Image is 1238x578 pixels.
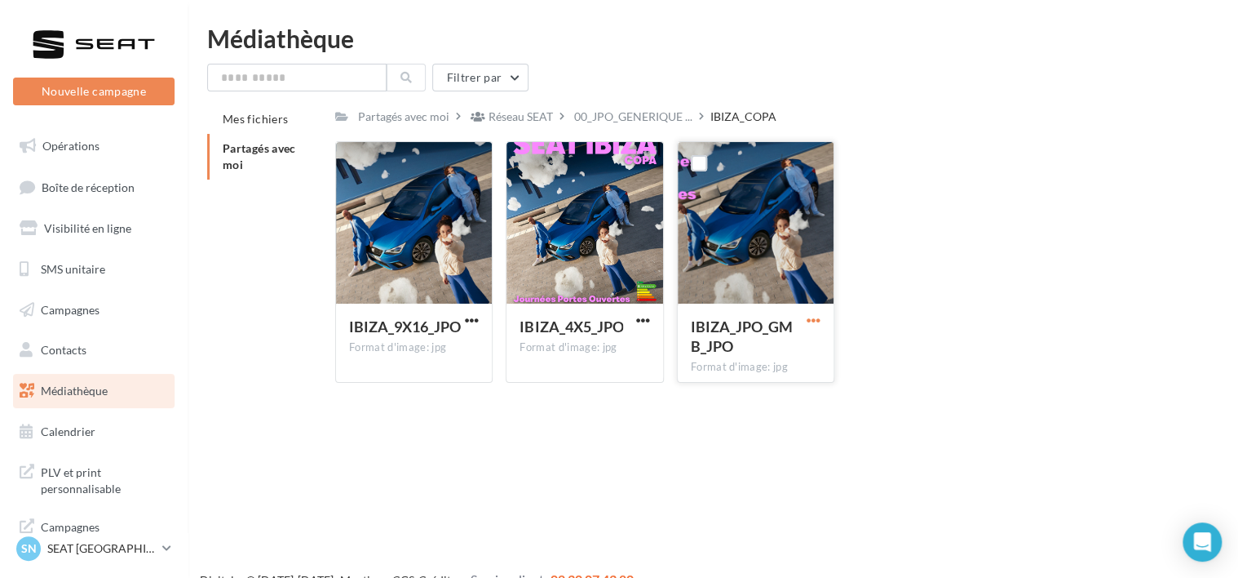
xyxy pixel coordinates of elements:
[10,293,178,327] a: Campagnes
[223,112,288,126] span: Mes fichiers
[574,109,692,125] span: 00_JPO_GENERIQUE ...
[691,318,793,355] span: IBIZA_JPO_GMB_JPO
[10,252,178,287] a: SMS unitaire
[41,262,105,276] span: SMS unitaire
[47,540,156,557] p: SEAT [GEOGRAPHIC_DATA]
[520,340,649,355] div: Format d'image: jpg
[10,333,178,367] a: Contacts
[1183,522,1222,562] div: Open Intercom Messenger
[10,509,178,558] a: Campagnes DataOnDemand
[13,533,175,564] a: SN SEAT [GEOGRAPHIC_DATA]
[349,340,479,355] div: Format d'image: jpg
[489,109,553,125] div: Réseau SEAT
[10,129,178,163] a: Opérations
[42,180,135,193] span: Boîte de réception
[10,211,178,246] a: Visibilité en ligne
[432,64,528,91] button: Filtrer par
[10,455,178,503] a: PLV et print personnalisable
[223,141,296,171] span: Partagés avec moi
[41,384,108,398] span: Médiathèque
[13,78,175,105] button: Nouvelle campagne
[41,343,86,357] span: Contacts
[710,109,776,125] div: IBIZA_COPA
[10,415,178,449] a: Calendrier
[21,540,37,557] span: SN
[358,109,449,125] div: Partagés avec moi
[41,461,168,496] span: PLV et print personnalisable
[10,374,178,408] a: Médiathèque
[520,318,623,336] span: IBIZA_4X5_JPO
[44,221,131,235] span: Visibilité en ligne
[41,516,168,551] span: Campagnes DataOnDemand
[10,170,178,205] a: Boîte de réception
[41,302,99,316] span: Campagnes
[42,139,99,153] span: Opérations
[207,26,1218,51] div: Médiathèque
[691,360,820,375] div: Format d'image: jpg
[41,425,95,438] span: Calendrier
[349,318,461,336] span: IBIZA_9X16_JPO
